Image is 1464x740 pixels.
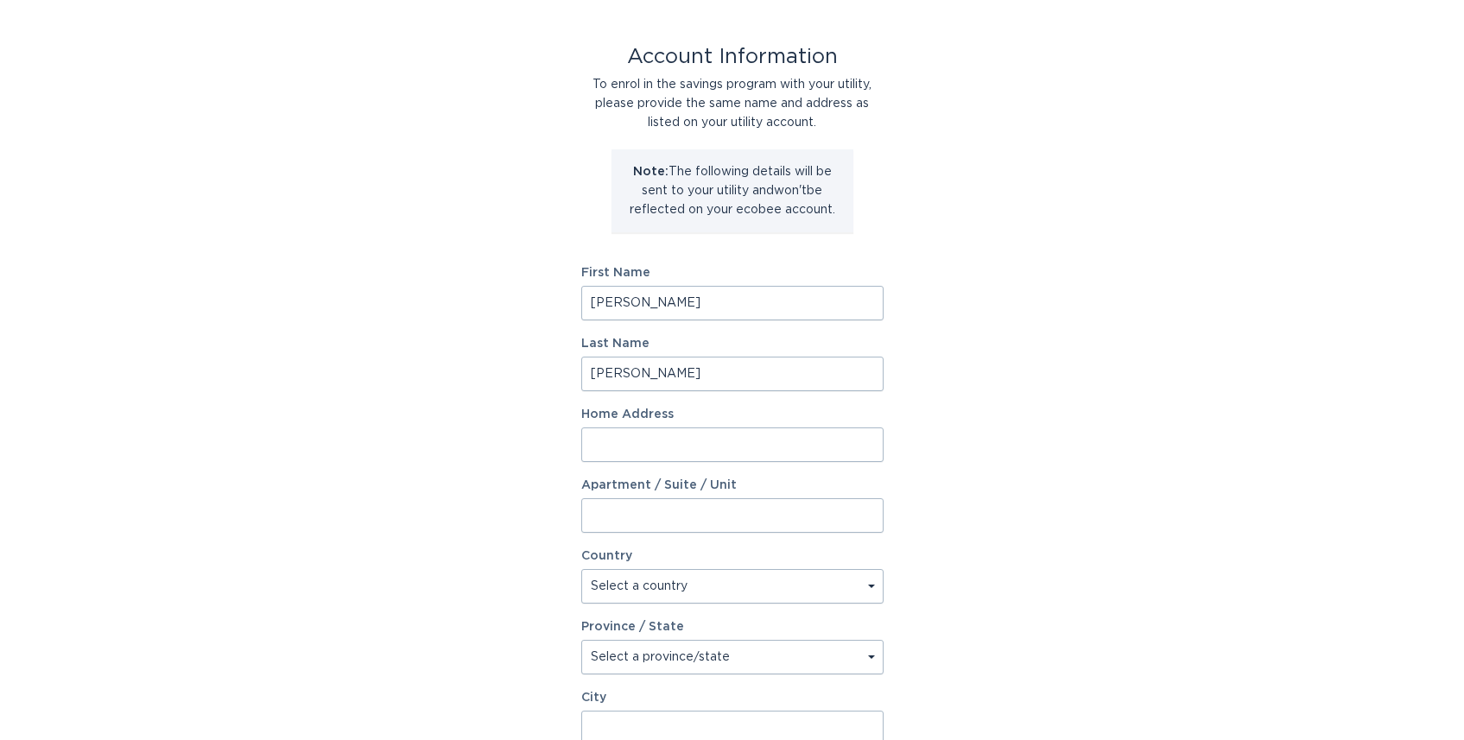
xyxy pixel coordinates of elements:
[581,75,884,132] div: To enrol in the savings program with your utility, please provide the same name and address as li...
[633,166,669,178] strong: Note:
[581,479,884,491] label: Apartment / Suite / Unit
[581,47,884,66] div: Account Information
[581,692,884,704] label: City
[581,550,632,562] label: Country
[581,621,684,633] label: Province / State
[624,162,840,219] p: The following details will be sent to your utility and won't be reflected on your ecobee account.
[581,408,884,421] label: Home Address
[581,267,884,279] label: First Name
[581,338,884,350] label: Last Name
